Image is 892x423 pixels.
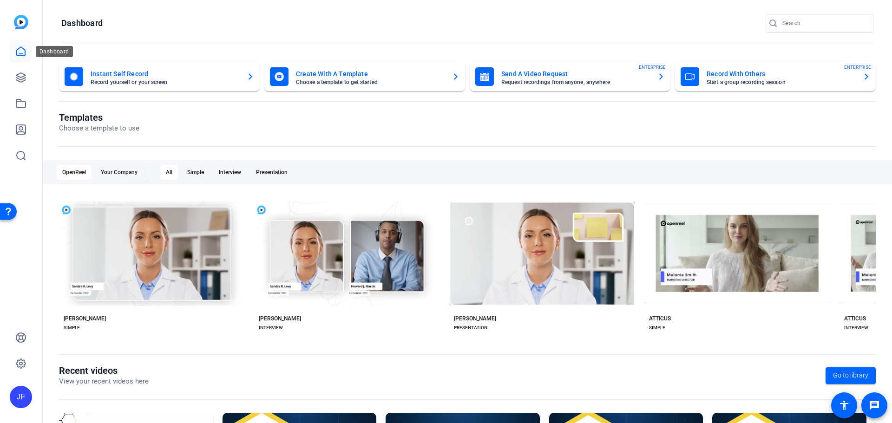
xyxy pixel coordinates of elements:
div: SIMPLE [64,324,80,332]
h1: Templates [59,112,139,123]
a: Go to library [826,367,876,384]
div: Presentation [250,165,293,180]
div: [PERSON_NAME] [64,315,106,322]
div: Dashboard [36,46,73,57]
div: OpenReel [57,165,92,180]
mat-card-subtitle: Start a group recording session [707,79,855,85]
mat-icon: accessibility [839,400,850,411]
span: ENTERPRISE [639,64,666,71]
button: Instant Self RecordRecord yourself or your screen [59,62,260,91]
h1: Dashboard [61,18,103,29]
mat-card-subtitle: Record yourself or your screen [91,79,239,85]
h1: Recent videos [59,365,149,376]
button: Send A Video RequestRequest recordings from anyone, anywhereENTERPRISE [470,62,670,91]
p: Choose a template to use [59,123,139,134]
div: [PERSON_NAME] [454,315,496,322]
mat-card-title: Create With A Template [296,68,445,79]
mat-card-title: Send A Video Request [501,68,650,79]
div: All [160,165,178,180]
input: Search [782,18,866,29]
button: Create With A TemplateChoose a template to get started [264,62,465,91]
mat-card-subtitle: Request recordings from anyone, anywhere [501,79,650,85]
div: INTERVIEW [259,324,283,332]
mat-card-title: Instant Self Record [91,68,239,79]
span: Go to library [833,371,868,380]
div: PRESENTATION [454,324,487,332]
div: JF [10,386,32,408]
div: [PERSON_NAME] [259,315,301,322]
span: ENTERPRISE [844,64,871,71]
mat-card-title: Record With Others [707,68,855,79]
div: SIMPLE [649,324,665,332]
mat-icon: message [869,400,880,411]
div: Simple [182,165,210,180]
div: ATTICUS [649,315,671,322]
div: Your Company [95,165,143,180]
div: INTERVIEW [844,324,868,332]
div: ATTICUS [844,315,866,322]
mat-card-subtitle: Choose a template to get started [296,79,445,85]
div: Interview [213,165,247,180]
img: blue-gradient.svg [14,15,28,29]
p: View your recent videos here [59,376,149,387]
button: Record With OthersStart a group recording sessionENTERPRISE [675,62,876,91]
